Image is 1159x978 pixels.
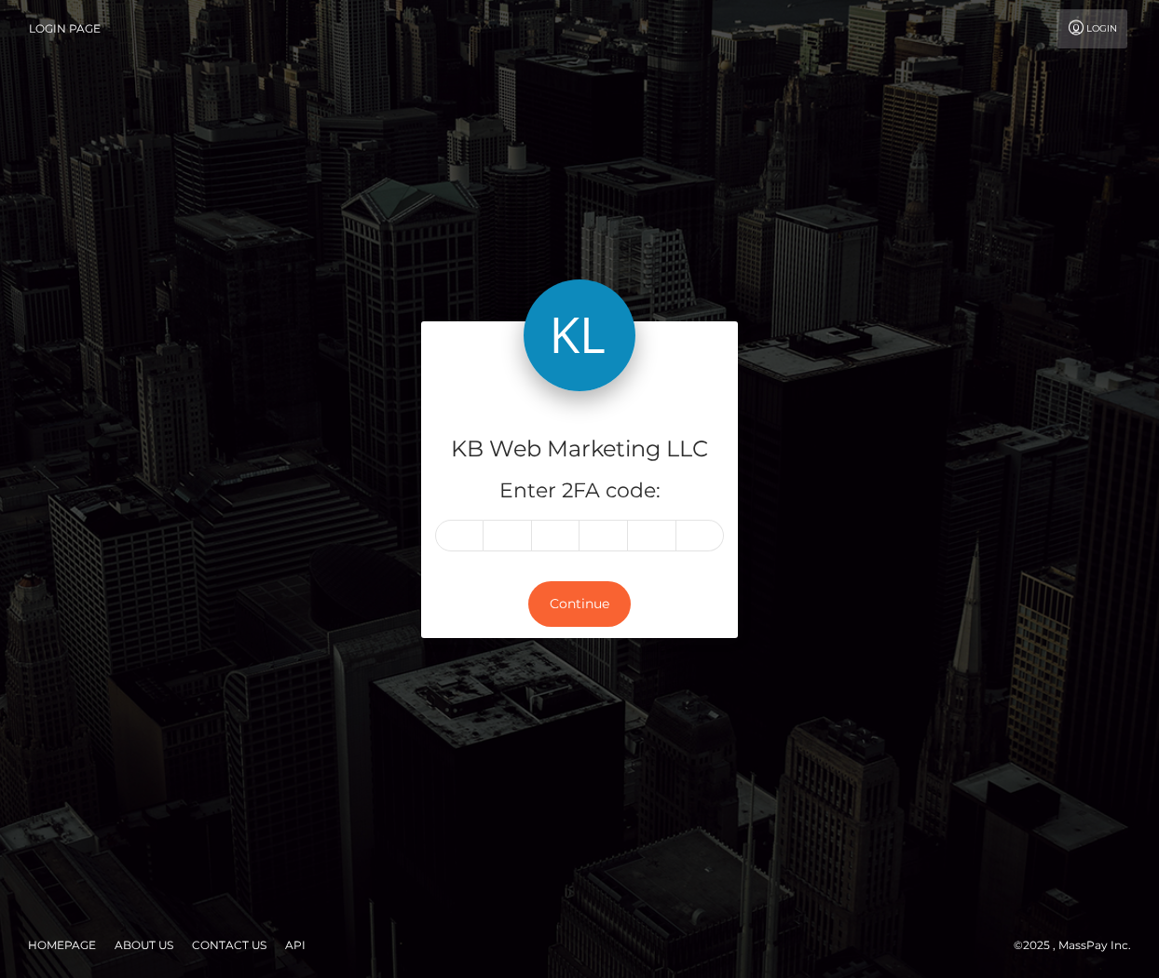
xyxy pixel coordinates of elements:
[29,9,101,48] a: Login Page
[107,930,181,959] a: About Us
[1014,935,1145,956] div: © 2025 , MassPay Inc.
[20,930,103,959] a: Homepage
[524,279,635,391] img: KB Web Marketing LLC
[435,477,724,506] h5: Enter 2FA code:
[1057,9,1127,48] a: Login
[278,930,313,959] a: API
[435,433,724,466] h4: KB Web Marketing LLC
[184,930,274,959] a: Contact Us
[528,581,631,627] button: Continue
